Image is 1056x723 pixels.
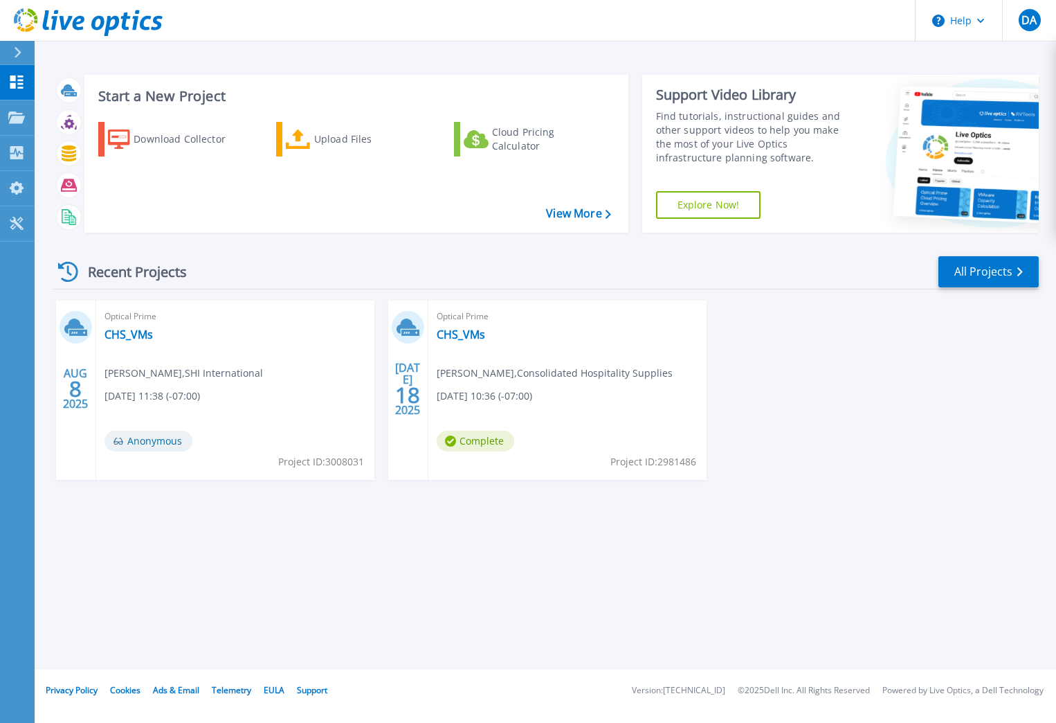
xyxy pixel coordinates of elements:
span: 18 [395,389,420,401]
div: Upload Files [314,125,425,153]
div: [DATE] 2025 [394,364,421,414]
span: [PERSON_NAME] , Consolidated Hospitality Supplies [437,366,673,381]
span: Project ID: 2981486 [610,454,696,470]
div: Find tutorials, instructional guides and other support videos to help you make the most of your L... [656,109,855,165]
span: Project ID: 3008031 [278,454,364,470]
a: Ads & Email [153,684,199,696]
a: Cookies [110,684,140,696]
span: Anonymous [104,431,192,452]
div: Cloud Pricing Calculator [492,125,603,153]
a: Download Collector [98,122,253,157]
li: © 2025 Dell Inc. All Rights Reserved [738,686,870,695]
a: CHS_VMs [437,328,485,341]
a: Telemetry [212,684,251,696]
a: All Projects [938,256,1039,287]
a: Upload Files [276,122,430,157]
span: Optical Prime [437,309,698,324]
a: Privacy Policy [46,684,98,696]
li: Version: [TECHNICAL_ID] [632,686,725,695]
span: [DATE] 11:38 (-07:00) [104,389,200,404]
span: [PERSON_NAME] , SHI International [104,366,263,381]
h3: Start a New Project [98,89,610,104]
div: Download Collector [134,125,244,153]
a: CHS_VMs [104,328,153,341]
a: Explore Now! [656,191,761,219]
div: Recent Projects [53,255,206,289]
div: AUG 2025 [62,364,89,414]
a: View More [546,207,610,220]
span: Complete [437,431,514,452]
span: [DATE] 10:36 (-07:00) [437,389,532,404]
span: Optical Prime [104,309,366,324]
a: Cloud Pricing Calculator [454,122,608,157]
a: EULA [264,684,284,696]
li: Powered by Live Optics, a Dell Technology [882,686,1044,695]
div: Support Video Library [656,86,855,104]
span: DA [1021,15,1037,26]
span: 8 [69,383,82,395]
a: Support [297,684,327,696]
